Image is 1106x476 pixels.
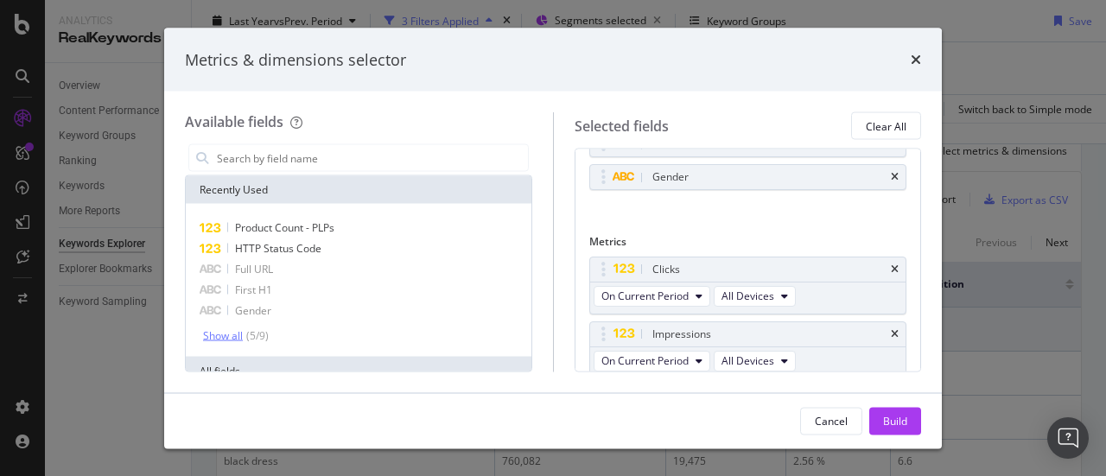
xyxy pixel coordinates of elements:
span: Product Count - PLPs [235,220,334,235]
div: Metrics & dimensions selector [185,48,406,71]
span: All Devices [721,353,774,368]
div: Clear All [866,118,906,133]
div: Clicks [652,260,680,277]
div: Gendertimes [589,164,907,190]
div: Selected fields [575,116,669,136]
span: On Current Period [601,289,689,303]
button: Build [869,407,921,435]
span: On Current Period [601,353,689,368]
div: Show all [203,329,243,341]
button: All Devices [714,350,796,371]
div: Build [883,413,907,428]
div: Cancel [815,413,848,428]
input: Search by field name [215,145,528,171]
div: Available fields [185,112,283,131]
div: All fields [186,357,531,384]
div: ClickstimesOn Current PeriodAll Devices [589,256,907,314]
span: HTTP Status Code [235,241,321,256]
button: Clear All [851,112,921,140]
div: modal [164,28,942,448]
div: times [911,48,921,71]
button: On Current Period [594,285,710,306]
div: Gender [652,168,689,186]
div: times [891,172,899,182]
div: times [891,328,899,339]
div: Open Intercom Messenger [1047,417,1089,459]
span: All Devices [721,289,774,303]
button: On Current Period [594,350,710,371]
span: Gender [235,303,271,318]
span: First H1 [235,282,272,297]
button: All Devices [714,285,796,306]
div: times [891,263,899,274]
div: Metrics [589,234,907,256]
button: Cancel [800,407,862,435]
div: ( 5 / 9 ) [243,328,269,343]
div: ImpressionstimesOn Current PeriodAll Devices [589,321,907,378]
div: Recently Used [186,176,531,204]
span: Full URL [235,262,273,276]
div: Impressions [652,325,711,342]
